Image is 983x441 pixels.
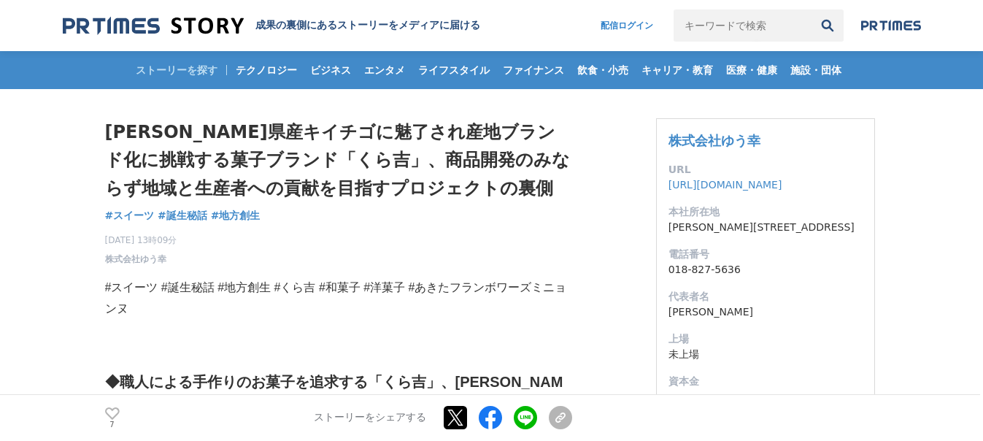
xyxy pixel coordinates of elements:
[785,64,847,77] span: 施設・団体
[230,51,303,89] a: テクノロジー
[158,208,207,223] a: #誕生秘話
[230,64,303,77] span: テクノロジー
[571,64,634,77] span: 飲食・小売
[304,64,357,77] span: ビジネス
[211,208,261,223] a: #地方創生
[668,389,863,404] dd: -
[358,64,411,77] span: エンタメ
[497,64,570,77] span: ファイナンス
[255,19,480,32] h2: 成果の裏側にあるストーリーをメディアに届ける
[674,9,812,42] input: キーワードで検索
[63,16,244,36] img: 成果の裏側にあるストーリーをメディアに届ける
[861,20,921,31] img: prtimes
[314,412,426,425] p: ストーリーをシェアする
[636,64,719,77] span: キャリア・教育
[105,208,155,223] a: #スイーツ
[412,64,496,77] span: ライフスタイル
[668,204,863,220] dt: 本社所在地
[668,133,760,148] a: 株式会社ゆう幸
[105,234,177,247] span: [DATE] 13時09分
[586,9,668,42] a: 配信ログイン
[497,51,570,89] a: ファイナンス
[720,51,783,89] a: 医療・健康
[812,9,844,42] button: 検索
[668,304,863,320] dd: [PERSON_NAME]
[636,51,719,89] a: キャリア・教育
[668,331,863,347] dt: 上場
[668,247,863,262] dt: 電話番号
[63,16,480,36] a: 成果の裏側にあるストーリーをメディアに届ける 成果の裏側にあるストーリーをメディアに届ける
[211,209,261,222] span: #地方創生
[785,51,847,89] a: 施設・団体
[105,277,572,320] p: #スイーツ #誕生秘話 #地方創生 #くら吉 #和菓子 #洋菓子 #あきたフランボワーズミニョンヌ
[158,209,207,222] span: #誕生秘話
[358,51,411,89] a: エンタメ
[304,51,357,89] a: ビジネス
[105,370,572,417] h2: 職人による手作りのお菓子を追求する「くら吉」、[PERSON_NAME]県産素材へのこだわり
[571,51,634,89] a: 飲食・小売
[412,51,496,89] a: ライフスタイル
[105,421,120,429] p: 7
[668,289,863,304] dt: 代表者名
[668,374,863,389] dt: 資本金
[668,262,863,277] dd: 018-827-5636
[668,162,863,177] dt: URL
[105,209,155,222] span: #スイーツ
[105,118,572,202] h1: [PERSON_NAME]県産キイチゴに魅了され産地ブランド化に挑戦する菓子ブランド「くら吉」、商品開発のみならず地域と生産者への貢献を目指すプロジェクトの裏側
[720,64,783,77] span: 医療・健康
[668,220,863,235] dd: [PERSON_NAME][STREET_ADDRESS]
[668,179,782,191] a: [URL][DOMAIN_NAME]
[105,374,120,390] strong: ◆
[105,253,166,266] a: 株式会社ゆう幸
[668,347,863,362] dd: 未上場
